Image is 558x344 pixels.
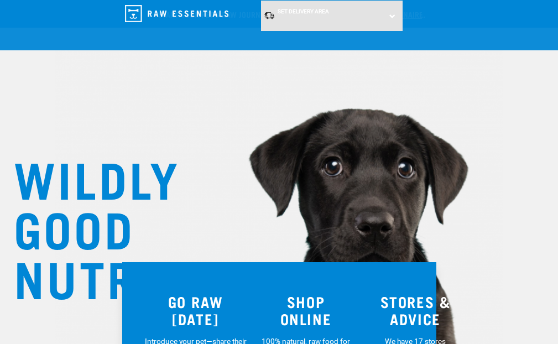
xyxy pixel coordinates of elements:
[260,293,352,327] h3: SHOP ONLINE
[14,152,235,301] h1: WILDLY GOOD NUTRITION
[365,293,466,327] h3: STORES & ADVICE
[264,11,275,20] img: van-moving.png
[278,8,329,14] span: Set Delivery Area
[144,293,247,327] h3: GO RAW [DATE]
[125,5,228,22] img: Raw Essentials Logo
